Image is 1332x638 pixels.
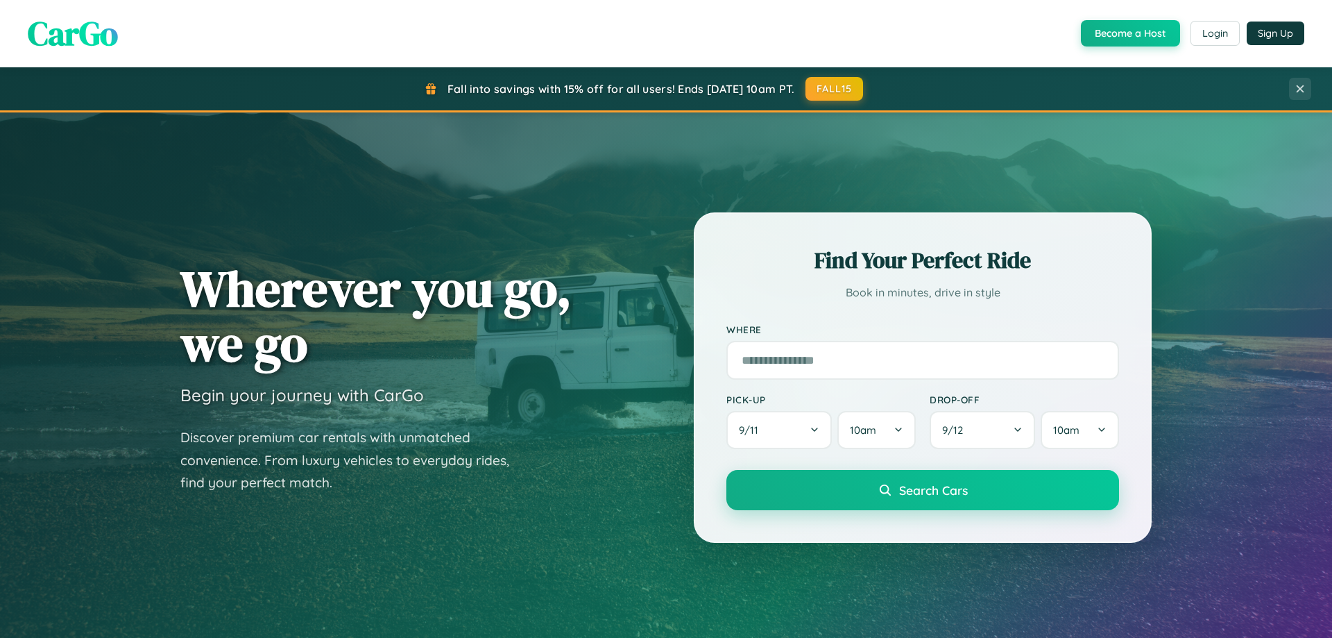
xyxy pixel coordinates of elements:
[837,411,916,449] button: 10am
[726,283,1119,303] p: Book in minutes, drive in style
[726,394,916,405] label: Pick-up
[739,423,765,437] span: 9 / 11
[1081,20,1180,47] button: Become a Host
[726,245,1119,276] h2: Find Your Perfect Ride
[1247,22,1304,45] button: Sign Up
[447,82,795,96] span: Fall into savings with 15% off for all users! Ends [DATE] 10am PT.
[180,385,424,405] h3: Begin your journey with CarGo
[805,77,864,101] button: FALL15
[726,411,832,449] button: 9/11
[899,482,968,498] span: Search Cars
[850,423,876,437] span: 10am
[1041,411,1119,449] button: 10am
[180,426,527,494] p: Discover premium car rentals with unmatched convenience. From luxury vehicles to everyday rides, ...
[1053,423,1079,437] span: 10am
[930,411,1035,449] button: 9/12
[726,470,1119,510] button: Search Cars
[930,394,1119,405] label: Drop-off
[1190,21,1240,46] button: Login
[726,324,1119,335] label: Where
[942,423,970,437] span: 9 / 12
[28,10,118,56] span: CarGo
[180,261,572,371] h1: Wherever you go, we go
